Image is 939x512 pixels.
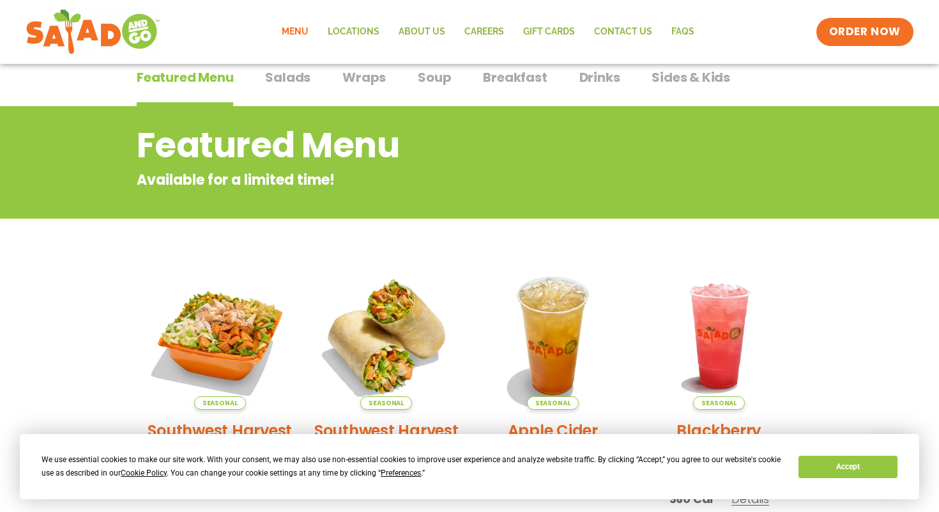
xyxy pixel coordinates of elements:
span: Cookie Policy [121,469,167,477]
h2: Blackberry [PERSON_NAME] Lemonade [646,419,793,486]
div: Cookie Consent Prompt [20,434,919,499]
span: Sides & Kids [652,68,730,87]
img: Product photo for Southwest Harvest Salad [146,262,294,410]
span: Salads [265,68,310,87]
a: ORDER NOW [816,18,913,46]
a: Menu [272,17,318,47]
img: Product photo for Blackberry Bramble Lemonade [646,262,793,410]
h2: Southwest Harvest Salad [146,419,294,464]
span: Breakfast [483,68,547,87]
span: Details [731,491,769,507]
span: Featured Menu [137,68,233,87]
span: Preferences [381,469,421,477]
div: Tabbed content [137,63,802,107]
div: We use essential cookies to make our site work. With your consent, we may also use non-essential ... [42,453,783,480]
span: Seasonal [194,396,246,410]
a: GIFT CARDS [514,17,584,47]
nav: Menu [272,17,704,47]
h2: Featured Menu [137,120,699,171]
span: Drinks [579,68,620,87]
span: Seasonal [360,396,412,410]
a: Careers [455,17,514,47]
span: Wraps [342,68,386,87]
a: Locations [318,17,389,47]
h2: Apple Cider Lemonade [479,419,627,464]
span: Soup [418,68,451,87]
span: Seasonal [527,396,579,410]
p: Available for a limited time! [137,169,699,190]
img: Product photo for Apple Cider Lemonade [479,262,627,410]
img: Product photo for Southwest Harvest Wrap [313,262,461,410]
button: Accept [798,456,897,478]
span: ORDER NOW [829,24,901,40]
img: new-SAG-logo-768×292 [26,6,160,58]
a: Contact Us [584,17,662,47]
a: About Us [389,17,455,47]
span: Seasonal [693,396,745,410]
h2: Southwest Harvest Wrap [313,419,461,464]
a: FAQs [662,17,704,47]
